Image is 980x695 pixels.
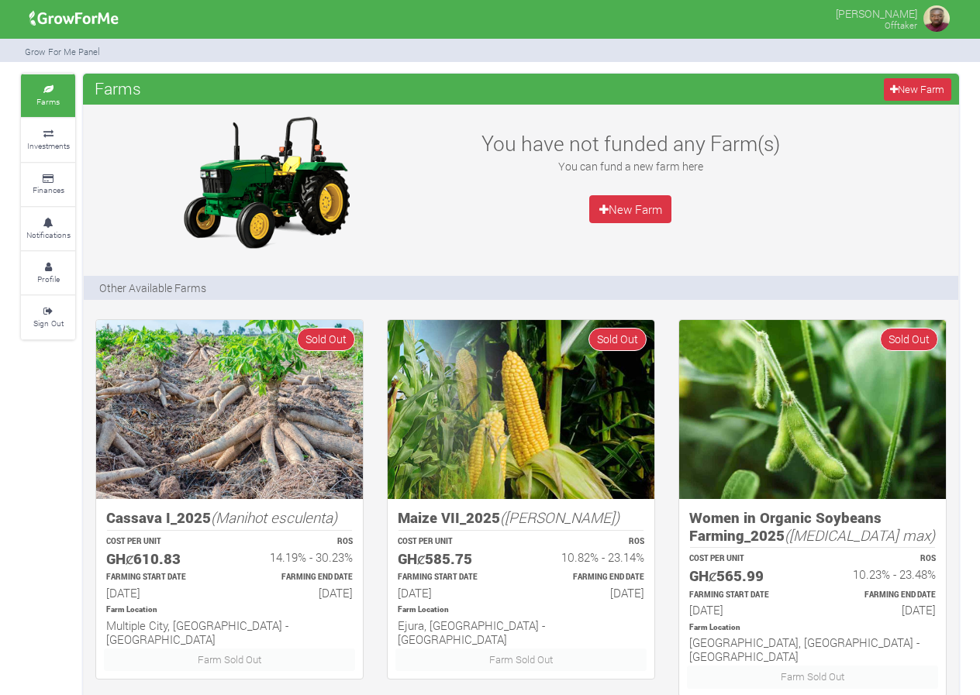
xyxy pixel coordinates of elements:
[689,622,936,634] p: Location of Farm
[398,509,644,527] h5: Maize VII_2025
[243,572,353,583] p: Estimated Farming End Date
[826,567,936,581] h6: 10.23% - 23.48%
[921,3,952,34] img: growforme image
[462,131,799,156] h3: You have not funded any Farm(s)
[398,572,507,583] p: Estimated Farming Start Date
[21,208,75,250] a: Notifications
[388,320,654,499] img: growforme image
[106,509,353,527] h5: Cassava I_2025
[106,586,216,600] h6: [DATE]
[535,536,644,548] p: ROS
[785,525,935,545] i: ([MEDICAL_DATA] max)
[689,567,799,585] h5: GHȼ565.99
[243,550,353,564] h6: 14.19% - 30.23%
[500,507,619,527] i: ([PERSON_NAME])
[21,163,75,206] a: Finances
[99,280,206,296] p: Other Available Farms
[588,328,647,350] span: Sold Out
[36,96,60,107] small: Farms
[398,536,507,548] p: COST PER UNIT
[535,586,644,600] h6: [DATE]
[211,507,337,527] i: (Manihot esculenta)
[462,158,799,174] p: You can fund a new farm here
[21,119,75,161] a: Investments
[297,328,355,350] span: Sold Out
[885,19,917,31] small: Offtaker
[535,550,644,564] h6: 10.82% - 23.14%
[91,73,145,104] span: Farms
[826,553,936,565] p: ROS
[398,586,507,600] h6: [DATE]
[37,274,60,284] small: Profile
[106,618,353,646] h6: Multiple City, [GEOGRAPHIC_DATA] - [GEOGRAPHIC_DATA]
[880,328,938,350] span: Sold Out
[689,553,799,565] p: COST PER UNIT
[535,572,644,583] p: Estimated Farming End Date
[25,46,100,57] small: Grow For Me Panel
[884,78,951,101] a: New Farm
[33,184,64,195] small: Finances
[96,320,363,499] img: growforme image
[826,590,936,601] p: Estimated Farming End Date
[106,604,353,616] p: Location of Farm
[836,3,917,22] p: [PERSON_NAME]
[106,550,216,568] h5: GHȼ610.83
[689,509,936,544] h5: Women in Organic Soybeans Farming_2025
[24,3,124,34] img: growforme image
[589,195,671,223] a: New Farm
[679,320,946,499] img: growforme image
[243,536,353,548] p: ROS
[689,590,799,601] p: Estimated Farming Start Date
[33,318,64,329] small: Sign Out
[106,572,216,583] p: Estimated Farming Start Date
[106,536,216,548] p: COST PER UNIT
[398,550,507,568] h5: GHȼ585.75
[27,140,70,151] small: Investments
[26,229,71,240] small: Notifications
[21,252,75,294] a: Profile
[243,586,353,600] h6: [DATE]
[21,296,75,339] a: Sign Out
[169,112,363,252] img: growforme image
[689,635,936,663] h6: [GEOGRAPHIC_DATA], [GEOGRAPHIC_DATA] - [GEOGRAPHIC_DATA]
[21,74,75,117] a: Farms
[826,603,936,617] h6: [DATE]
[689,603,799,617] h6: [DATE]
[398,604,644,616] p: Location of Farm
[398,618,644,646] h6: Ejura, [GEOGRAPHIC_DATA] - [GEOGRAPHIC_DATA]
